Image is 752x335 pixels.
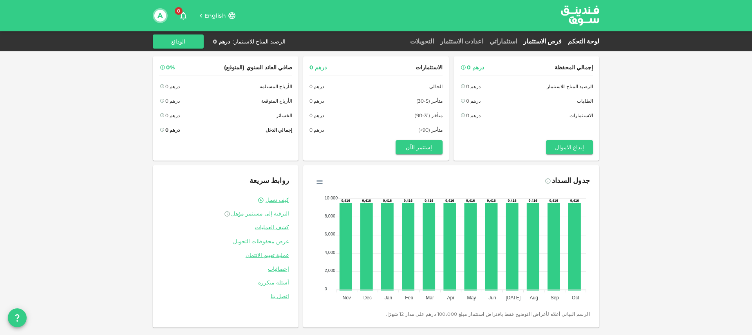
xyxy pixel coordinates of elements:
[213,38,230,45] div: درهم 0
[414,111,443,120] span: متأخر (31-90)
[416,97,443,105] span: متأخر (5-30)
[162,224,289,231] a: كشف العمليات
[224,63,292,72] span: صافي العائد السنوي (المتوقع)
[309,63,327,72] div: درهم 0
[153,34,204,49] button: الودائع
[175,8,191,24] button: 0
[309,111,324,120] div: درهم 0
[343,295,351,301] tspan: Nov
[175,7,183,15] span: 0
[260,82,292,91] span: الأرباح المستلمة
[555,63,593,72] span: إجمالي المحفظة
[276,111,292,120] span: الخسائر
[577,97,593,105] span: الطلبات
[530,295,538,301] tspan: Aug
[165,111,180,120] div: درهم 0
[569,111,593,120] span: الاستثمارات
[552,175,590,187] div: جدول السداد
[309,82,324,91] div: درهم 0
[325,250,336,255] tspan: 4,000
[313,310,590,318] span: الرسم البياني أعلاه لأغراض التوضيح فقط بافتراض استثمار مبلغ 100،000 درهم على مدار 12 شهرًا.
[416,63,443,72] span: الاستثمارات
[561,0,599,31] a: logo
[231,210,289,217] span: الترقية إلى مستثمر مؤهل
[466,111,481,120] div: درهم 0
[325,232,336,236] tspan: 6,000
[466,97,481,105] div: درهم 0
[309,126,324,134] div: درهم 0
[162,252,289,259] a: عملية تقييم الائتمان
[165,82,180,91] div: درهم 0
[162,210,289,217] a: الترقية إلى مستثمر مؤهل
[405,295,413,301] tspan: Feb
[396,140,443,154] button: إستثمر الآن
[426,295,434,301] tspan: Mar
[261,97,292,105] span: الأرباح المتوقعة
[233,38,286,45] div: الرصيد المتاح للاستثمار :
[447,295,454,301] tspan: Apr
[165,126,180,134] div: درهم 0
[363,295,372,301] tspan: Dec
[162,238,289,245] a: عرض محفوظات التحويل
[309,97,324,105] div: درهم 0
[8,308,27,327] button: question
[551,0,609,31] img: logo
[486,38,520,45] a: استثماراتي
[249,176,289,185] span: روابط سريعة
[325,196,338,200] tspan: 10,000
[165,97,180,105] div: درهم 0
[467,295,476,301] tspan: May
[154,10,166,22] button: A
[506,295,521,301] tspan: [DATE]
[325,286,327,291] tspan: 0
[166,63,175,72] div: 0%
[418,126,443,134] span: متأخر (90+)
[325,268,336,273] tspan: 2,000
[547,82,593,91] span: الرصيد المتاح للاستثمار
[429,82,443,91] span: الحالي
[546,140,593,154] button: إيداع الاموال
[325,214,336,218] tspan: 8,000
[437,38,486,45] a: اعدادت الاستثمار
[488,295,496,301] tspan: Jun
[162,293,289,300] a: اتصل بنا
[204,12,226,19] span: English
[466,82,481,91] div: درهم 0
[266,196,289,204] a: كيف تعمل
[551,295,559,301] tspan: Sep
[565,38,599,45] a: لوحة التحكم
[572,295,579,301] tspan: Oct
[407,38,437,45] a: التحويلات
[162,279,289,286] a: أسئلة متكررة
[162,265,289,273] a: إحصائيات
[467,63,484,72] div: درهم 0
[385,295,392,301] tspan: Jan
[520,38,565,45] a: فرص الاستثمار
[266,126,292,134] span: إجمالي الدخل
